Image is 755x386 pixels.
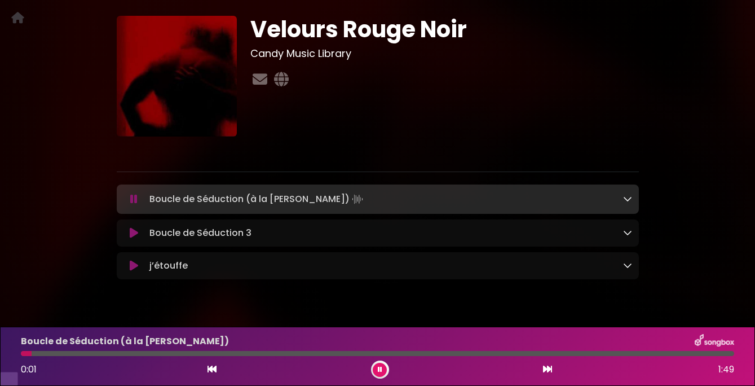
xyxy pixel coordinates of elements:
img: waveform4.gif [350,191,365,207]
img: WDXimotPTsGlODE0pUus [117,16,237,137]
p: Boucle de Séduction (à la [PERSON_NAME]) [149,191,365,207]
h3: Candy Music Library [250,47,639,60]
h1: Velours Rouge Noir [250,16,639,43]
p: Boucle de Séduction 3 [149,226,251,240]
p: j’étouffe [149,259,188,273]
